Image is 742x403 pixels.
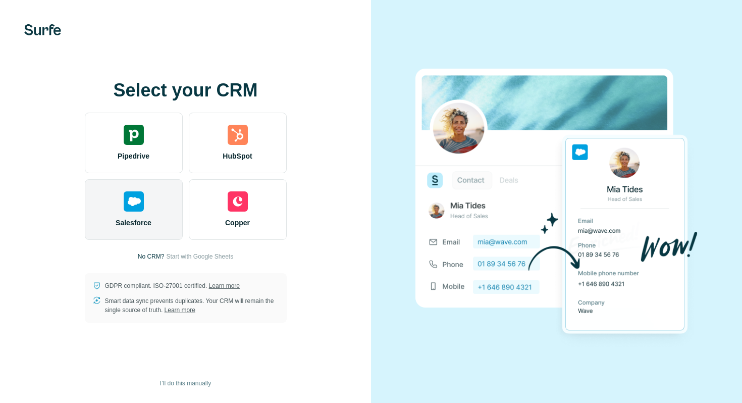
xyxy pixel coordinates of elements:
img: pipedrive's logo [124,125,144,145]
button: Start with Google Sheets [166,252,233,261]
img: copper's logo [228,191,248,212]
img: hubspot's logo [228,125,248,145]
img: salesforce's logo [124,191,144,212]
span: Pipedrive [118,151,149,161]
p: No CRM? [138,252,165,261]
span: I’ll do this manually [160,379,211,388]
span: Salesforce [116,218,151,228]
h1: Select your CRM [85,80,287,100]
img: Surfe's logo [24,24,61,35]
p: Smart data sync prevents duplicates. Your CRM will remain the single source of truth. [105,296,279,315]
span: Copper [225,218,250,228]
a: Learn more [209,282,240,289]
span: HubSpot [223,151,252,161]
p: GDPR compliant. ISO-27001 certified. [105,281,240,290]
img: SALESFORCE image [415,52,698,351]
button: I’ll do this manually [153,376,218,391]
a: Learn more [165,307,195,314]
